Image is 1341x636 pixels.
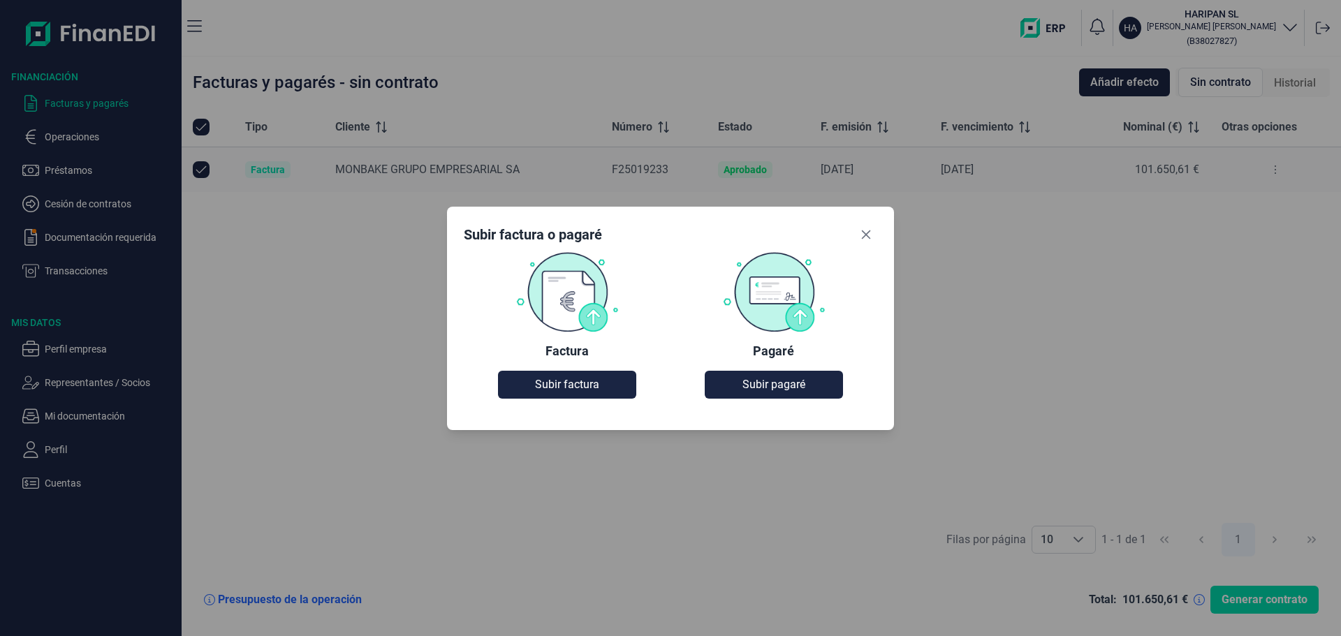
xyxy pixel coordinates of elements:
[753,343,794,360] div: Pagaré
[545,343,589,360] div: Factura
[742,376,805,393] span: Subir pagaré
[722,251,826,332] img: Pagaré
[498,371,636,399] button: Subir factura
[535,376,599,393] span: Subir factura
[464,225,602,244] div: Subir factura o pagaré
[705,371,842,399] button: Subir pagaré
[515,251,619,332] img: Factura
[855,223,877,246] button: Close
